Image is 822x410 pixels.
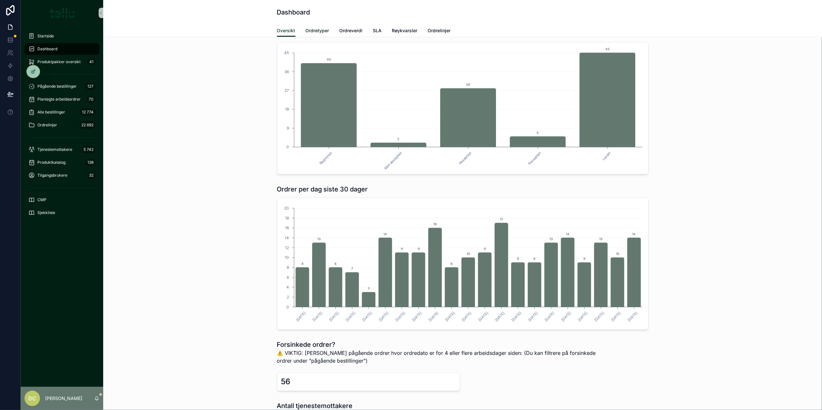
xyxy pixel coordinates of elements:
text: 5 [537,131,539,135]
text: [DATE] [394,311,406,322]
text: 16 [433,222,437,226]
span: Ordrelinjer [428,27,451,34]
div: 5 742 [82,146,95,153]
text: [DATE] [577,311,589,322]
div: chart [281,46,644,170]
span: CMP [37,197,46,202]
div: scrollable content [21,26,103,227]
text: [DATE] [295,311,307,322]
text: [DATE] [593,311,605,322]
tspan: 36 [284,69,289,74]
div: 56 [281,376,291,387]
tspan: 16 [285,226,289,230]
text: 3 [368,287,370,290]
text: Levert [601,151,612,161]
a: CMP [25,194,99,206]
a: Ordreverdi [340,25,363,38]
tspan: 18 [285,107,289,112]
tspan: 6 [287,275,289,280]
div: chart [281,202,644,326]
text: [DATE] [378,311,390,322]
tspan: 0 [286,144,289,149]
text: 9 [517,257,519,261]
text: 14 [566,232,569,236]
a: Pågående bestillinger127 [25,81,99,92]
p: ⚠️ VIKTIG: [PERSON_NAME] pågående ordrer hvor ordredato er for 4 eller flere arbeidsdager siden: ... [277,349,600,365]
text: [DATE] [494,311,506,322]
text: [DATE] [345,311,356,322]
text: 10 [616,252,619,256]
text: [DATE] [428,311,439,322]
text: 14 [632,232,636,236]
text: 8 [301,262,303,266]
text: [DATE] [610,311,622,322]
text: [DATE] [627,311,638,322]
text: [DATE] [411,311,423,322]
a: Alle bestillinger12 774 [25,106,99,118]
a: Tilgangsbrukere32 [25,170,99,181]
text: [DATE] [544,311,555,322]
tspan: 12 [285,245,289,250]
text: 7 [351,267,353,270]
span: Ordretyper [306,27,329,34]
span: Alle bestillinger [37,110,65,115]
a: Ordretyper [306,25,329,38]
text: 9 [583,257,585,261]
div: 138 [85,159,95,166]
a: Dashboard [25,43,99,55]
text: 9 [533,257,535,261]
h1: Dashboard [277,8,310,17]
a: Produktpakker oversikt41 [25,56,99,68]
img: App logo [49,8,75,18]
div: 41 [87,58,95,66]
span: Røykvarsler [392,27,418,34]
a: Produktkatalog138 [25,157,99,168]
div: 12 774 [80,108,95,116]
tspan: 45 [284,50,289,55]
div: 22 692 [79,121,95,129]
text: [DATE] [328,311,340,322]
text: [DATE] [361,311,373,322]
span: Pågående bestillinger [37,84,77,89]
span: Ordreverdi [340,27,363,34]
text: [DATE] [560,311,572,322]
text: Akseptert [458,151,472,166]
span: Tilgangsbrukere [37,173,67,178]
a: Planlagte arbeidsordrer70 [25,93,99,105]
div: 70 [87,95,95,103]
text: 28 [466,83,470,86]
text: [DATE] [461,311,472,322]
tspan: 20 [284,206,289,210]
text: 10 [466,252,470,256]
div: 127 [85,83,95,90]
text: [DATE] [477,311,489,322]
text: 8 [451,262,452,266]
tspan: 2 [287,295,289,299]
span: SLA [373,27,382,34]
text: 13 [317,237,321,241]
text: 11 [401,247,403,251]
text: Registrert [318,151,333,166]
text: Ikke akseptert [383,151,403,171]
text: 13 [599,237,602,241]
tspan: 0 [286,305,289,309]
span: Ordrelinjer [37,122,57,128]
a: Startside [25,30,99,42]
a: Sjekkliste [25,207,99,219]
tspan: 9 [287,126,289,131]
span: Tjenestemottakere [37,147,72,152]
text: 11 [483,247,486,251]
text: 45 [605,47,609,51]
text: 11 [417,247,420,251]
span: Sjekkliste [37,210,55,215]
tspan: 4 [286,285,289,290]
tspan: 8 [287,265,289,270]
a: Tjenestemottakere5 742 [25,144,99,155]
text: [DATE] [527,311,539,322]
tspan: 14 [285,235,289,240]
a: Ordrelinjer22 692 [25,119,99,131]
span: Produktkatalog [37,160,65,165]
span: Startside [37,34,54,39]
text: 13 [550,237,553,241]
text: 17 [500,217,503,221]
